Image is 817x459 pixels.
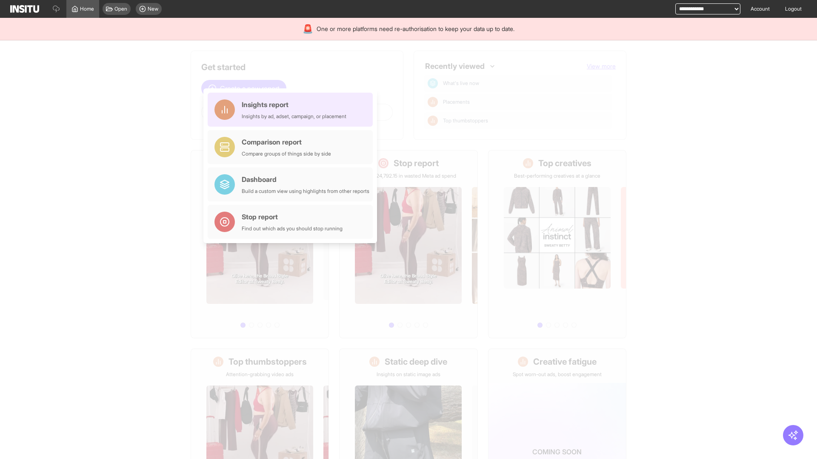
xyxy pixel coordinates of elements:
[148,6,158,12] span: New
[303,23,313,35] div: 🚨
[317,25,514,33] span: One or more platforms need re-authorisation to keep your data up to date.
[242,99,346,110] div: Insights report
[242,174,369,184] div: Dashboard
[10,5,39,13] img: Logo
[242,225,343,232] div: Find out which ads you should stop running
[114,6,127,12] span: Open
[242,150,331,157] div: Compare groups of things side by side
[80,6,94,12] span: Home
[242,188,369,195] div: Build a custom view using highlights from other reports
[242,137,331,147] div: Comparison report
[242,113,346,120] div: Insights by ad, adset, campaign, or placement
[242,212,343,222] div: Stop report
